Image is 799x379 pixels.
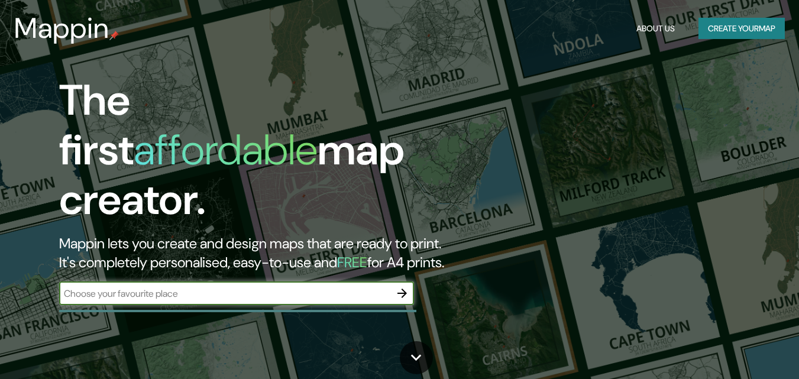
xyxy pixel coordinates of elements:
[59,287,390,300] input: Choose your favourite place
[632,18,680,40] button: About Us
[698,18,785,40] button: Create yourmap
[337,253,367,271] h5: FREE
[14,12,109,45] h3: Mappin
[59,76,459,234] h1: The first map creator.
[59,234,459,272] h2: Mappin lets you create and design maps that are ready to print. It's completely personalised, eas...
[109,31,119,40] img: mappin-pin
[134,122,318,177] h1: affordable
